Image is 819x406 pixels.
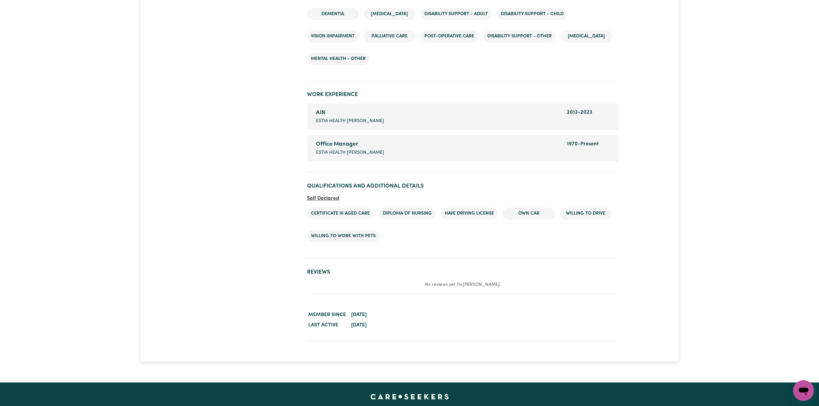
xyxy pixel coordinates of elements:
[420,8,492,20] li: Disability support - Adult
[307,53,370,65] li: Mental Health - Other
[364,30,415,43] li: Palliative care
[441,208,498,220] li: Have driving license
[370,394,449,399] a: Careseekers home page
[560,208,611,220] li: Willing to drive
[307,196,339,201] span: Self Declared
[307,230,380,242] li: Willing to work with pets
[561,30,612,43] li: [MEDICAL_DATA]
[316,118,384,125] span: Estia health [PERSON_NAME]
[425,282,501,287] em: No reviews yet for [PERSON_NAME] .
[307,91,618,98] h2: Work Experience
[307,269,618,275] h2: Reviews
[316,140,559,149] div: Office Manager
[307,183,618,189] h2: Qualifications and Additional Details
[351,323,367,328] time: [DATE]
[483,30,556,43] li: Disability support - Other
[307,30,359,43] li: Vision impairment
[316,109,559,117] div: AIN
[316,149,384,156] span: Estia Health [PERSON_NAME]
[351,312,367,317] time: [DATE]
[567,141,599,147] span: 1970 - Present
[307,8,359,20] li: Dementia
[497,8,567,20] li: Disability support - Child
[364,8,415,20] li: [MEDICAL_DATA]
[307,310,347,320] dt: Member since
[379,208,436,220] li: Diploma of Nursing
[567,110,592,115] span: 2013 - 2023
[503,208,555,220] li: Own Car
[420,30,478,43] li: Post-operative care
[793,380,814,401] iframe: Button to launch messaging window
[307,320,347,330] dt: Last active
[307,208,374,220] li: Certificate III aged care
